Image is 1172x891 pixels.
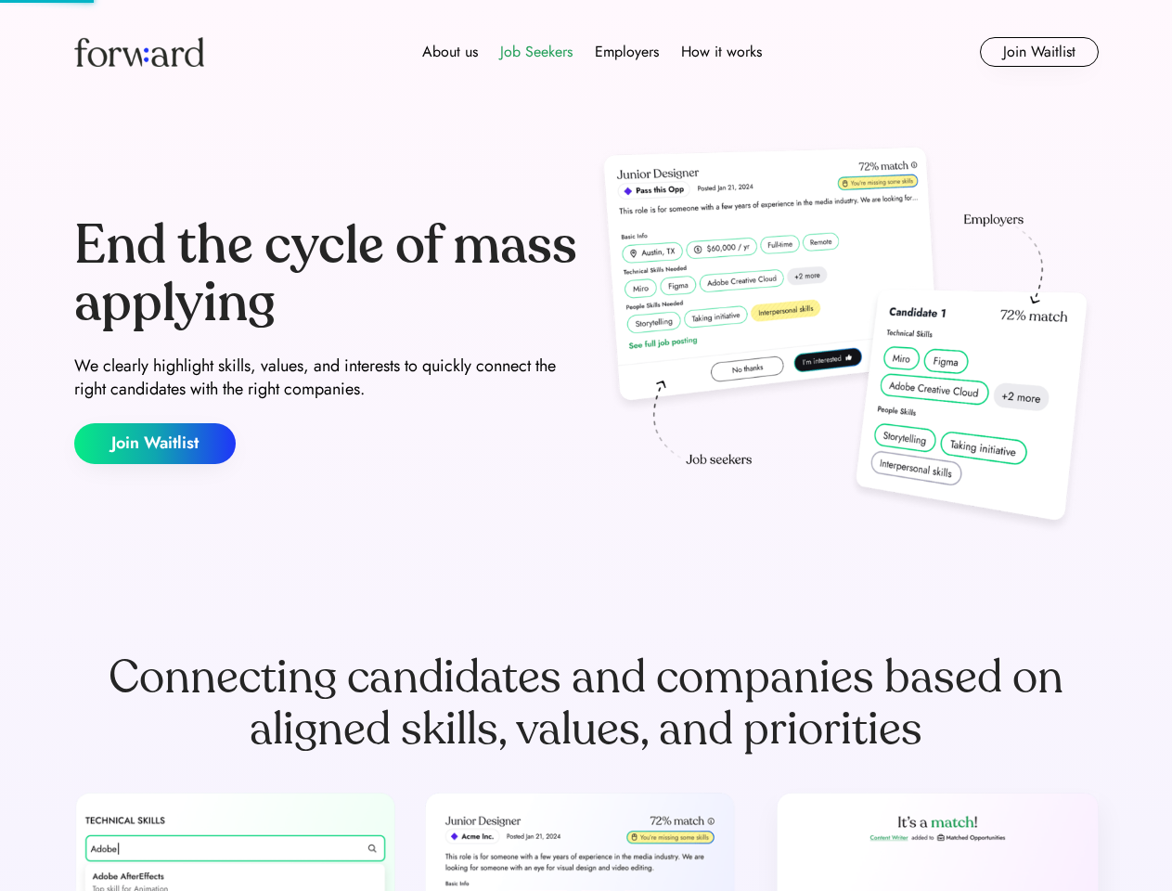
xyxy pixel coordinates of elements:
[74,423,236,464] button: Join Waitlist
[980,37,1099,67] button: Join Waitlist
[74,652,1099,755] div: Connecting candidates and companies based on aligned skills, values, and priorities
[74,37,204,67] img: Forward logo
[74,355,579,401] div: We clearly highlight skills, values, and interests to quickly connect the right candidates with t...
[422,41,478,63] div: About us
[74,217,579,331] div: End the cycle of mass applying
[594,141,1099,540] img: hero-image.png
[595,41,659,63] div: Employers
[681,41,762,63] div: How it works
[500,41,573,63] div: Job Seekers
